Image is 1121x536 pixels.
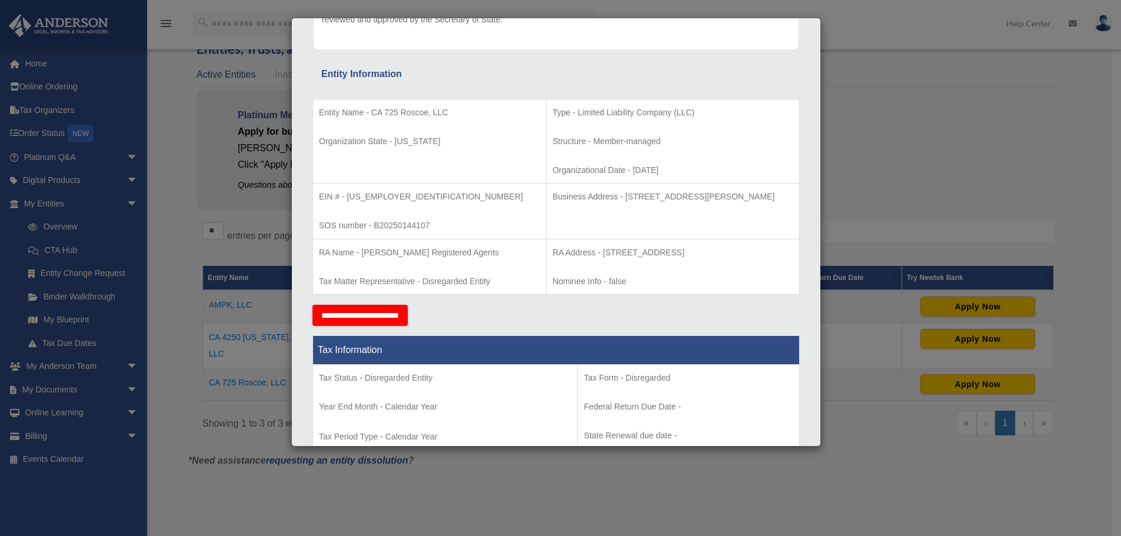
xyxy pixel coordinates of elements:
p: Tax Form - Disregarded [584,371,793,385]
p: Type - Limited Liability Company (LLC) [553,105,793,120]
div: Entity Information [321,66,791,82]
p: State Renewal due date - [584,428,793,443]
p: Nominee Info - false [553,274,793,289]
p: Year End Month - Calendar Year [319,399,571,414]
p: Tax Matter Representative - Disregarded Entity [319,274,540,289]
p: Organizational Date - [DATE] [553,163,793,178]
p: Structure - Member-managed [553,134,793,149]
p: Organization State - [US_STATE] [319,134,540,149]
p: Entity Name - CA 725 Roscoe, LLC [319,105,540,120]
p: Business Address - [STREET_ADDRESS][PERSON_NAME] [553,189,793,204]
p: RA Address - [STREET_ADDRESS] [553,245,793,260]
p: SOS number - B20250144107 [319,218,540,233]
p: Tax Status - Disregarded Entity [319,371,571,385]
p: Federal Return Due Date - [584,399,793,414]
th: Tax Information [313,336,800,365]
p: RA Name - [PERSON_NAME] Registered Agents [319,245,540,260]
p: EIN # - [US_EMPLOYER_IDENTIFICATION_NUMBER] [319,189,540,204]
td: Tax Period Type - Calendar Year [313,365,578,452]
